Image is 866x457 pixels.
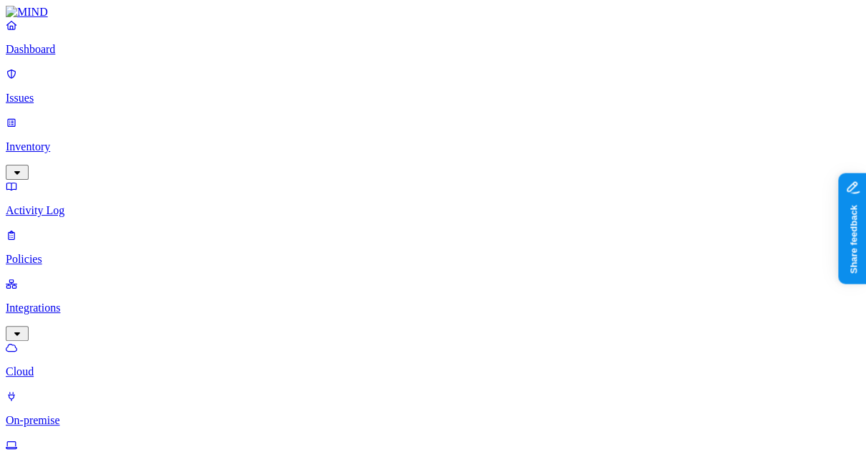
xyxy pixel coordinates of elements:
img: MIND [6,6,48,19]
p: Integrations [6,302,860,314]
a: Activity Log [6,180,860,217]
a: Integrations [6,277,860,339]
a: Dashboard [6,19,860,56]
a: Inventory [6,116,860,178]
p: Cloud [6,365,860,378]
a: Issues [6,67,860,105]
a: Cloud [6,341,860,378]
p: Issues [6,92,860,105]
a: Policies [6,228,860,266]
p: Dashboard [6,43,860,56]
p: On-premise [6,414,860,427]
p: Inventory [6,140,860,153]
p: Policies [6,253,860,266]
p: Activity Log [6,204,860,217]
a: On-premise [6,390,860,427]
a: MIND [6,6,860,19]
